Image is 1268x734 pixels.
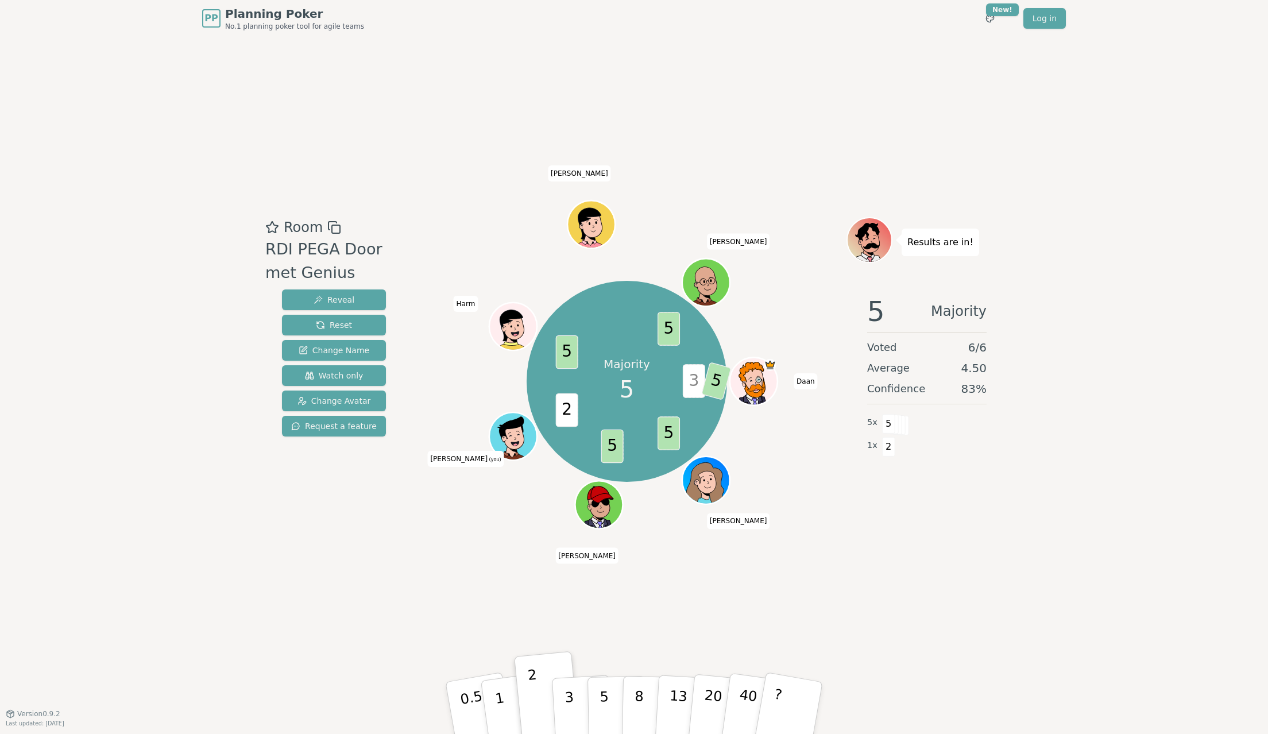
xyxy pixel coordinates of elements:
span: 5 [658,312,680,346]
a: Log in [1023,8,1066,29]
span: 5 [658,417,680,451]
a: PPPlanning PokerNo.1 planning poker tool for agile teams [202,6,364,31]
span: Click to change your name [427,451,504,467]
span: Average [867,360,910,376]
span: 5 [867,298,885,325]
button: Version0.9.2 [6,709,60,718]
span: Majority [931,298,987,325]
span: 1 x [867,439,877,452]
p: 2 [527,667,542,729]
span: 2 [882,437,895,457]
button: Change Name [282,340,386,361]
span: PP [204,11,218,25]
span: 5 [882,414,895,434]
button: New! [980,8,1000,29]
button: Change Avatar [282,391,386,411]
span: Change Name [299,345,369,356]
span: 5 [620,372,634,407]
span: Click to change your name [548,165,611,181]
button: Add as favourite [265,217,279,238]
p: Results are in! [907,234,973,250]
span: Room [284,217,323,238]
span: Click to change your name [794,373,818,389]
span: Watch only [305,370,364,381]
span: No.1 planning poker tool for agile teams [225,22,364,31]
span: 5 [601,430,623,463]
span: Click to change your name [707,233,770,249]
span: Planning Poker [225,6,364,22]
span: 5 [555,335,578,369]
span: 83 % [961,381,987,397]
span: Reset [316,319,352,331]
button: Reveal [282,289,386,310]
span: Click to change your name [707,513,770,529]
span: Confidence [867,381,925,397]
button: Reset [282,315,386,335]
div: RDI PEGA Door met Genius [265,238,407,285]
span: Voted [867,339,897,356]
button: Click to change your avatar [490,414,535,458]
span: 6 / 6 [968,339,987,356]
div: New! [986,3,1019,16]
span: 5 x [867,416,877,429]
span: Reveal [314,294,354,306]
span: Click to change your name [454,296,478,312]
span: Click to change your name [555,547,618,563]
button: Request a feature [282,416,386,436]
span: 3 [682,365,705,399]
span: Change Avatar [297,395,371,407]
span: Daan is the host [764,359,776,371]
span: Version 0.9.2 [17,709,60,718]
button: Watch only [282,365,386,386]
span: Request a feature [291,420,377,432]
span: 4.50 [961,360,987,376]
span: 2 [555,393,578,427]
span: (you) [488,457,501,462]
span: 5 [701,362,731,401]
span: Last updated: [DATE] [6,720,64,727]
p: Majority [604,356,650,372]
